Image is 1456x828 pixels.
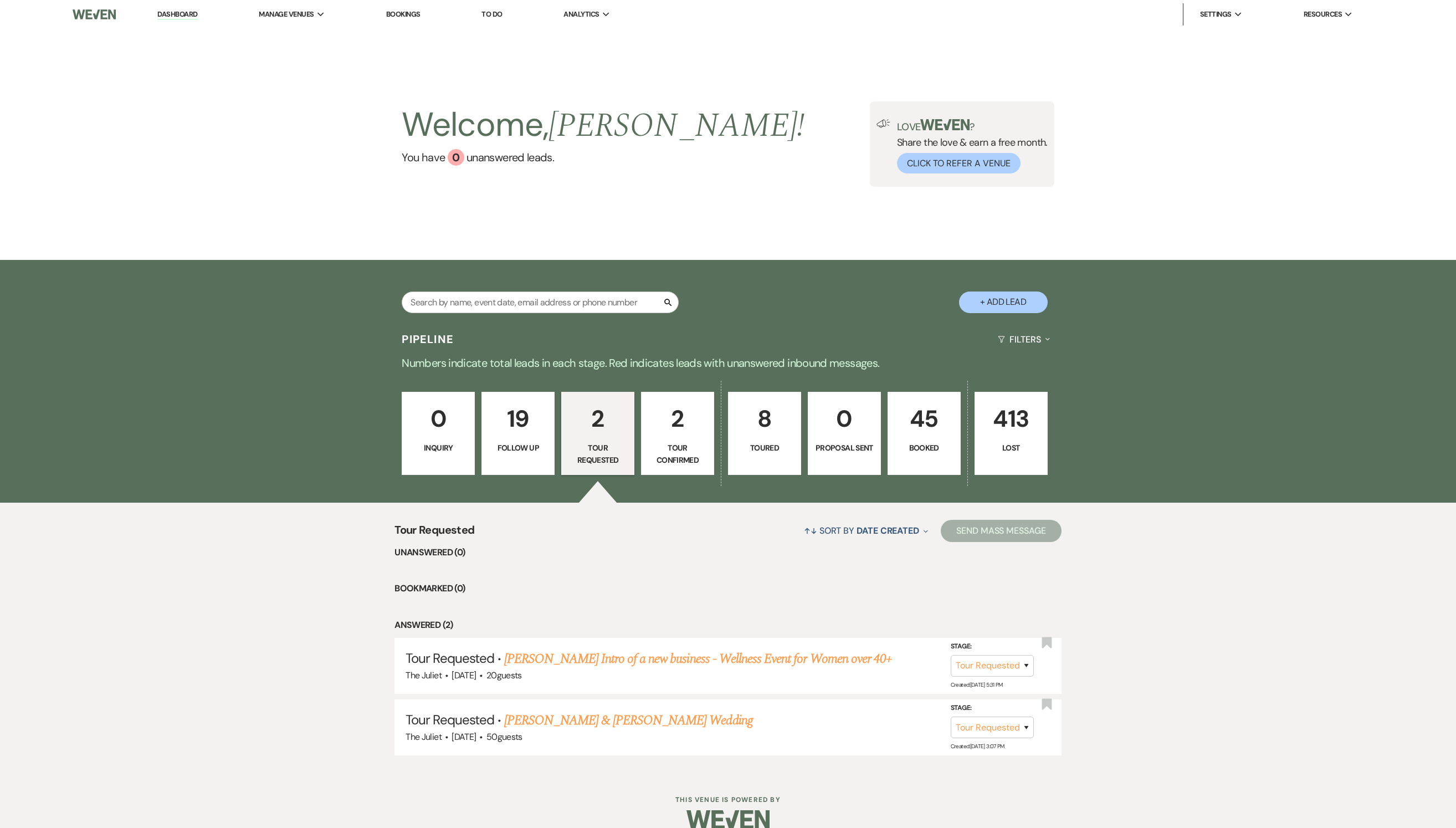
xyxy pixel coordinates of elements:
[563,9,599,20] span: Analytics
[568,442,627,467] p: Tour Requested
[890,119,1048,173] div: Share the love & earn a free month.
[728,392,801,475] a: 8Toured
[406,711,494,728] span: Tour Requested
[259,9,314,20] span: Manage Venues
[876,119,890,128] img: loud-speaker-illustration.svg
[486,669,522,681] span: 20 guests
[568,400,627,437] p: 2
[452,669,476,681] span: [DATE]
[888,392,961,475] a: 45Booked
[641,392,714,475] a: 2Tour Confirmed
[648,400,707,437] p: 2
[394,522,474,545] span: Tour Requested
[895,400,953,437] p: 45
[895,442,953,454] p: Booked
[448,149,464,166] div: 0
[481,392,555,475] a: 19Follow Up
[406,669,442,681] span: The Juliet
[941,520,1062,542] button: Send Mass Message
[481,9,502,19] a: To Do
[486,731,522,743] span: 50 guests
[561,392,634,475] a: 2Tour Requested
[799,516,932,545] button: Sort By Date Created
[409,400,468,437] p: 0
[920,119,970,130] img: weven-logo-green.svg
[1304,9,1342,20] span: Resources
[1200,9,1232,20] span: Settings
[394,581,1061,596] li: Bookmarked (0)
[815,442,874,454] p: Proposal Sent
[406,731,442,743] span: The Juliet
[897,153,1021,173] button: Click to Refer a Venue
[648,442,707,467] p: Tour Confirmed
[402,331,454,347] h3: Pipeline
[959,292,1048,313] button: + Add Lead
[504,711,752,730] a: [PERSON_NAME] & [PERSON_NAME] Wedding
[402,149,804,166] a: You have 0 unanswered leads.
[975,392,1048,475] a: 413Lost
[951,681,1003,688] span: Created: [DATE] 5:31 PM
[73,3,116,26] img: Weven Logo
[804,525,817,536] span: ↑↓
[951,641,1034,653] label: Stage:
[982,400,1040,437] p: 413
[402,392,475,475] a: 0Inquiry
[993,325,1054,354] button: Filters
[402,292,679,313] input: Search by name, event date, email address or phone number
[406,650,494,667] span: Tour Requested
[394,545,1061,560] li: Unanswered (0)
[489,442,547,454] p: Follow Up
[735,442,794,454] p: Toured
[857,525,919,536] span: Date Created
[548,100,804,151] span: [PERSON_NAME] !
[808,392,881,475] a: 0Proposal Sent
[402,101,804,149] h2: Welcome,
[951,702,1034,714] label: Stage:
[504,649,892,669] a: [PERSON_NAME] Intro of a new business - Wellness Event for Women over 40+
[409,442,468,454] p: Inquiry
[452,731,476,743] span: [DATE]
[951,743,1004,750] span: Created: [DATE] 3:07 PM
[489,400,547,437] p: 19
[982,442,1040,454] p: Lost
[394,618,1061,632] li: Answered (2)
[897,119,1048,132] p: Love ?
[815,400,874,437] p: 0
[329,354,1127,372] p: Numbers indicate total leads in each stage. Red indicates leads with unanswered inbound messages.
[735,400,794,437] p: 8
[386,9,421,19] a: Bookings
[157,9,197,20] a: Dashboard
